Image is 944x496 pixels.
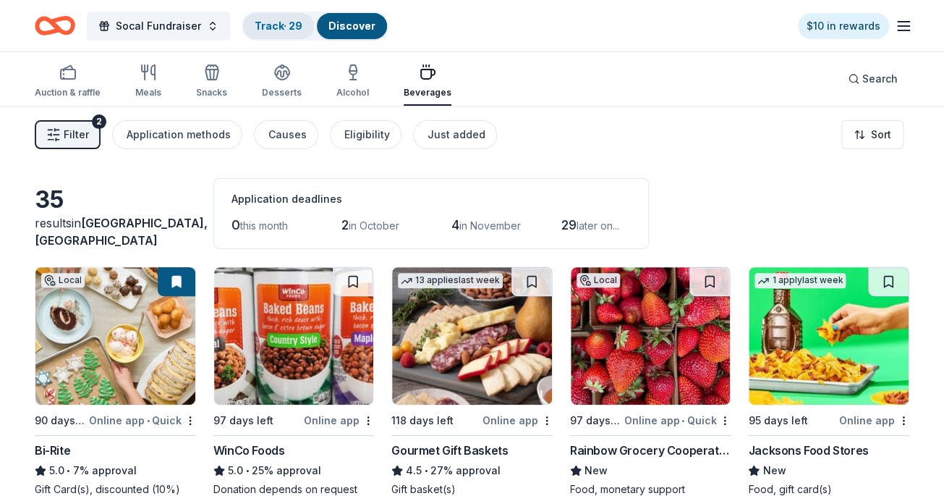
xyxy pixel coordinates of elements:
span: this month [240,219,288,232]
div: Eligibility [344,126,390,143]
div: Auction & raffle [35,87,101,98]
button: Alcohol [336,58,369,106]
div: 118 days left [391,412,454,429]
span: in [35,216,208,248]
div: Application methods [127,126,231,143]
div: 97 days left [213,412,273,429]
div: Gourmet Gift Baskets [391,442,508,459]
button: Beverages [404,58,451,106]
span: • [245,465,249,476]
span: Filter [64,126,89,143]
div: WinCo Foods [213,442,285,459]
div: 1 apply last week [754,273,846,288]
span: 4.5 [406,462,422,479]
span: Socal Fundraiser [116,17,201,35]
span: • [147,415,150,426]
div: 25% approval [213,462,375,479]
span: 29 [561,217,577,232]
span: 4 [451,217,459,232]
a: Track· 29 [255,20,302,32]
span: [GEOGRAPHIC_DATA], [GEOGRAPHIC_DATA] [35,216,208,248]
span: • [425,465,428,476]
img: Image for Bi-Rite [35,267,195,405]
div: Local [577,273,620,287]
div: 97 days left [570,412,621,429]
div: Online app [482,411,553,429]
div: Rainbow Grocery Cooperative [570,442,731,459]
div: Online app [304,411,374,429]
button: Socal Fundraiser [87,12,230,41]
span: • [67,465,70,476]
span: later on... [577,219,619,232]
span: Sort [871,126,891,143]
div: Application deadlines [231,190,631,208]
button: Causes [254,120,318,149]
span: New [584,462,608,479]
img: Image for Jacksons Food Stores [749,267,909,405]
a: Discover [328,20,375,32]
span: Search [862,70,898,88]
button: Snacks [196,58,227,106]
div: Online app Quick [624,411,731,429]
div: 27% approval [391,462,553,479]
div: 90 days left [35,412,86,429]
div: 35 [35,185,196,214]
div: Snacks [196,87,227,98]
div: Beverages [404,87,451,98]
a: Home [35,9,75,43]
img: Image for Gourmet Gift Baskets [392,267,552,405]
div: Just added [428,126,485,143]
div: 95 days left [748,412,807,429]
div: Jacksons Food Stores [748,442,868,459]
button: Search [836,64,909,93]
span: in October [349,219,399,232]
div: Online app Quick [89,411,196,429]
div: Desserts [262,87,302,98]
button: Auction & raffle [35,58,101,106]
button: Sort [841,120,903,149]
span: 5.0 [49,462,64,479]
div: Local [41,273,85,287]
div: 2 [92,114,106,129]
button: Just added [413,120,497,149]
button: Eligibility [330,120,401,149]
div: Alcohol [336,87,369,98]
div: results [35,214,196,249]
div: Online app [839,411,909,429]
span: 0 [231,217,240,232]
span: in November [459,219,521,232]
button: Meals [135,58,161,106]
img: Image for Rainbow Grocery Cooperative [571,267,731,405]
button: Filter2 [35,120,101,149]
button: Desserts [262,58,302,106]
a: $10 in rewards [798,13,889,39]
button: Application methods [112,120,242,149]
div: Bi-Rite [35,442,70,459]
span: New [762,462,786,479]
span: 2 [341,217,349,232]
div: 13 applies last week [398,273,503,288]
span: • [681,415,684,426]
div: 7% approval [35,462,196,479]
div: Causes [268,126,307,143]
div: Meals [135,87,161,98]
button: Track· 29Discover [242,12,388,41]
img: Image for WinCo Foods [214,267,374,405]
span: 5.0 [228,462,243,479]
